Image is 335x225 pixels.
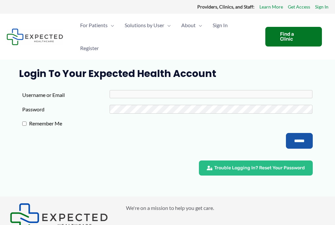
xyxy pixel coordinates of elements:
span: Menu Toggle [164,14,171,37]
a: AboutMenu Toggle [176,14,207,37]
a: Learn More [259,3,283,11]
h1: Login to Your Expected Health Account [19,68,316,80]
span: Trouble Logging In? Reset Your Password [214,166,305,170]
a: Solutions by UserMenu Toggle [119,14,176,37]
label: Remember Me [26,119,114,128]
span: Menu Toggle [196,14,202,37]
a: For PatientsMenu Toggle [75,14,119,37]
a: Sign In [207,14,233,37]
span: Solutions by User [125,14,164,37]
p: We're on a mission to help you get care. [126,203,325,213]
img: Expected Healthcare Logo - side, dark font, small [7,28,63,45]
span: Register [80,37,99,60]
span: About [181,14,196,37]
label: Username or Email [22,90,109,100]
span: Sign In [213,14,228,37]
a: Sign In [315,3,328,11]
a: Get Access [288,3,310,11]
a: Trouble Logging In? Reset Your Password [199,160,313,176]
strong: Providers, Clinics, and Staff: [197,4,255,9]
span: For Patients [80,14,108,37]
label: Password [22,104,109,114]
a: Find a Clinic [265,27,322,47]
span: Menu Toggle [108,14,114,37]
nav: Primary Site Navigation [75,14,259,60]
a: Register [75,37,104,60]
